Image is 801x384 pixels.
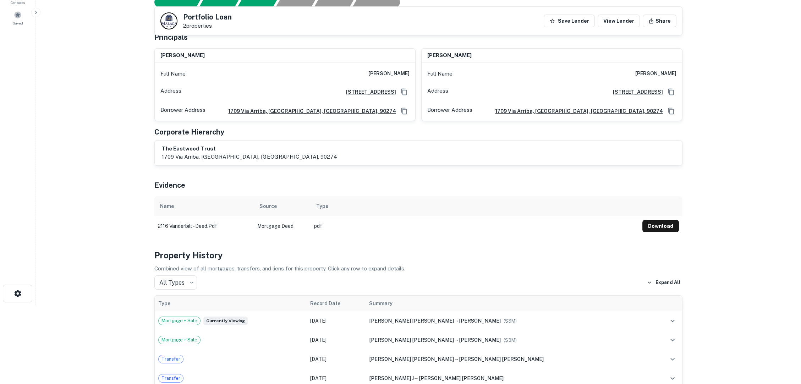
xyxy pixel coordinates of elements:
[154,32,188,43] h5: Principals
[427,106,472,116] p: Borrower Address
[154,264,682,273] p: Combined view of all mortgages, transfers, and liens for this property. Click any row to expand d...
[307,311,365,330] td: [DATE]
[504,318,517,324] span: ($ 3M )
[544,15,595,27] button: Save Lender
[399,106,410,116] button: Copy Address
[643,15,676,27] button: Share
[368,70,410,78] h6: [PERSON_NAME]
[159,336,200,344] span: Mortgage + Sale
[154,249,682,262] h4: Property History
[666,334,679,346] button: expand row
[307,296,365,311] th: Record Date
[766,327,801,361] iframe: Chat Widget
[366,296,652,311] th: Summary
[635,70,676,78] h6: [PERSON_NAME]
[459,337,501,343] span: [PERSON_NAME]
[154,216,254,236] td: 2116 vanderbilt - deed.pdf
[369,336,648,344] div: →
[311,196,639,216] th: Type
[160,106,205,116] p: Borrower Address
[666,87,676,97] button: Copy Address
[159,317,200,324] span: Mortgage + Sale
[642,220,679,232] button: Download
[311,216,639,236] td: pdf
[399,87,410,97] button: Copy Address
[254,216,311,236] td: Mortgage Deed
[666,106,676,116] button: Copy Address
[223,107,396,115] a: 1709 via arriba, [GEOGRAPHIC_DATA], [GEOGRAPHIC_DATA], 90274
[254,196,311,216] th: Source
[13,20,23,26] span: Saved
[160,87,181,97] p: Address
[316,202,328,210] div: Type
[162,145,337,153] h6: the eastwood trust
[369,337,454,343] span: [PERSON_NAME] [PERSON_NAME]
[427,87,448,97] p: Address
[307,330,365,350] td: [DATE]
[459,318,501,324] span: [PERSON_NAME]
[369,317,648,325] div: →
[259,202,277,210] div: Source
[162,153,337,161] p: 1709 via arriba, [GEOGRAPHIC_DATA], [GEOGRAPHIC_DATA], 90274
[160,202,174,210] div: Name
[154,275,197,290] div: All Types
[203,317,248,325] span: Currently viewing
[427,70,452,78] p: Full Name
[183,13,232,21] h5: Portfolio Loan
[154,127,224,137] h5: Corporate Hierarchy
[598,15,640,27] a: View Lender
[459,356,544,362] span: [PERSON_NAME] [PERSON_NAME]
[369,356,454,362] span: [PERSON_NAME] [PERSON_NAME]
[154,196,254,216] th: Name
[307,350,365,369] td: [DATE]
[155,296,307,311] th: Type
[419,375,504,381] span: [PERSON_NAME] [PERSON_NAME]
[369,318,454,324] span: [PERSON_NAME] [PERSON_NAME]
[666,315,679,327] button: expand row
[160,70,186,78] p: Full Name
[369,355,648,363] div: →
[159,375,183,382] span: Transfer
[607,88,663,96] a: [STREET_ADDRESS]
[369,374,648,382] div: →
[159,356,183,363] span: Transfer
[154,180,185,191] h5: Evidence
[340,88,396,96] a: [STREET_ADDRESS]
[369,375,414,381] span: [PERSON_NAME] j
[427,51,472,60] h6: [PERSON_NAME]
[154,196,682,232] div: scrollable content
[645,277,682,288] button: Expand All
[183,23,232,29] p: 2 properties
[2,8,33,27] a: Saved
[666,353,679,365] button: expand row
[160,51,205,60] h6: [PERSON_NAME]
[490,107,663,115] a: 1709 via arriba, [GEOGRAPHIC_DATA], [GEOGRAPHIC_DATA], 90274
[504,338,517,343] span: ($ 3M )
